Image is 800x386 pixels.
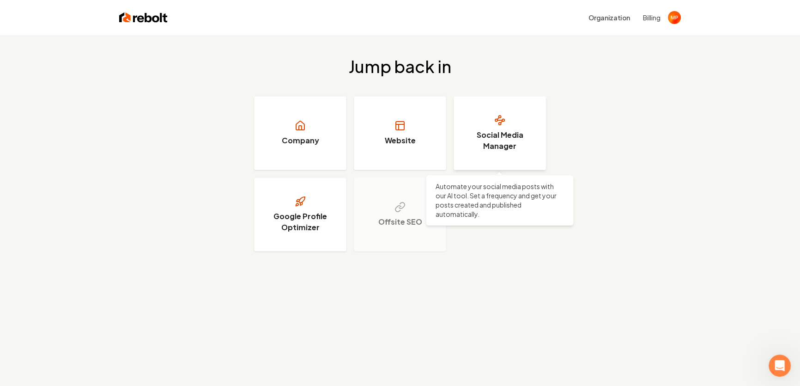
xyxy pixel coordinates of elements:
[465,129,534,152] h3: Social Media Manager
[436,182,564,219] p: Automate your social media posts with our AI tool. Set a frequency and get your posts created and...
[176,290,189,309] span: 😃
[668,11,681,24] img: Miguel Parra
[278,4,295,21] button: Collapse window
[643,13,661,22] button: Billing
[378,216,422,227] h3: Offsite SEO
[123,290,147,309] span: disappointed reaction
[385,135,416,146] h3: Website
[769,355,791,377] iframe: Intercom live chat
[254,96,346,170] a: Company
[6,4,24,21] button: go back
[454,96,546,170] a: Social Media Manager
[122,320,196,328] a: Open in help center
[171,290,195,309] span: smiley reaction
[583,9,636,26] button: Organization
[282,135,319,146] h3: Company
[152,290,165,309] span: 😐
[11,281,307,291] div: Did this answer your question?
[668,11,681,24] button: Open user button
[147,290,171,309] span: neutral face reaction
[254,178,346,251] a: Google Profile Optimizer
[354,96,446,170] a: Website
[128,290,141,309] span: 😞
[119,11,168,24] img: Rebolt Logo
[349,57,451,76] h2: Jump back in
[266,211,335,233] h3: Google Profile Optimizer
[295,4,312,20] div: Close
